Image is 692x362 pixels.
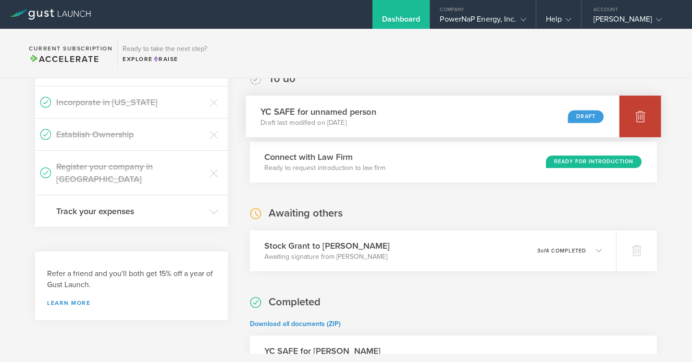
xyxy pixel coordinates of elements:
[56,128,205,141] h3: Establish Ownership
[47,268,216,290] h3: Refer a friend and you'll both get 15% off a year of Gust Launch.
[568,110,604,123] div: Draft
[56,205,205,217] h3: Track your expenses
[246,96,619,137] div: YC SAFE for unnamed personDraft last modified on [DATE]Draft
[269,206,343,220] h2: Awaiting others
[269,72,296,86] h2: To do
[440,14,526,29] div: PowerNaP Energy, Inc.
[260,118,376,127] p: Draft last modified on [DATE]
[250,142,657,182] div: Connect with Law FirmReady to request introduction to law firmReady for Introduction
[117,38,212,68] div: Ready to take the next step?ExploreRaise
[264,240,390,252] h3: Stock Grant to [PERSON_NAME]
[47,300,216,306] a: Learn more
[264,163,385,173] p: Ready to request introduction to law firm
[593,14,675,29] div: [PERSON_NAME]
[382,14,420,29] div: Dashboard
[29,54,99,64] span: Accelerate
[260,105,376,118] h3: YC SAFE for unnamed person
[56,96,205,109] h3: Incorporate in [US_STATE]
[264,345,381,357] h3: YC SAFE for [PERSON_NAME]
[123,46,207,52] h3: Ready to take the next step?
[264,252,390,262] p: Awaiting signature from [PERSON_NAME]
[644,316,692,362] iframe: Chat Widget
[537,248,586,253] p: 3 4 completed
[56,160,205,185] h3: Register your company in [GEOGRAPHIC_DATA]
[546,14,571,29] div: Help
[264,151,385,163] h3: Connect with Law Firm
[541,248,546,254] em: of
[123,55,207,63] div: Explore
[546,156,642,168] div: Ready for Introduction
[29,46,112,51] h2: Current Subscription
[269,295,321,309] h2: Completed
[584,353,627,359] p: 2 documents
[250,320,341,328] a: Download all documents (ZIP)
[153,56,178,62] span: Raise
